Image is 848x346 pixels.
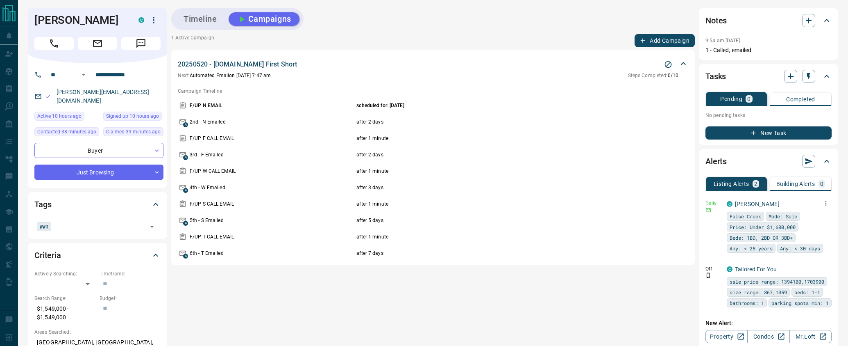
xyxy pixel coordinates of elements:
button: Open [146,221,158,232]
span: Any: < 30 days [780,244,820,252]
span: Call [34,37,74,50]
svg: Email Valid [45,94,51,99]
div: Notes [705,11,832,30]
span: A [183,254,188,259]
svg: Push Notification Only [705,273,711,278]
a: Tailored For You [735,266,777,273]
button: Open [79,70,88,80]
p: 2nd - N Emailed [190,118,354,126]
p: 3rd - F Emailed [190,151,354,158]
p: Timeframe: [100,270,161,277]
div: Sat Aug 16 2025 [103,127,163,139]
p: 6th - T Emailed [190,250,354,257]
span: beds: 1-1 [794,288,820,296]
span: A [183,155,188,160]
div: condos.ca [727,201,732,207]
p: after 1 minute [356,233,631,241]
div: Tags [34,195,161,214]
div: 20250520 - [DOMAIN_NAME] First ShortStop CampaignNext:Automated Emailon [DATE] 7:47 amSteps Compl... [178,58,688,81]
a: Mr.Loft [789,330,832,343]
p: No pending tasks [705,109,832,121]
p: after 1 minute [356,167,631,175]
div: condos.ca [727,266,732,272]
p: Campaign Timeline [178,87,688,95]
h2: Alerts [705,155,727,168]
span: Message [121,37,161,50]
p: after 2 days [356,151,631,158]
p: $1,549,000 - $1,549,000 [34,302,95,324]
div: Sat Aug 16 2025 [103,112,163,123]
span: WWR [40,222,48,231]
h2: Tags [34,198,51,211]
div: Sat Aug 16 2025 [34,112,99,123]
span: Mode: Sale [769,212,797,220]
p: F/UP S CALL EMAIL [190,200,354,208]
span: False Creek [730,212,761,220]
span: Steps Completed: [628,73,668,78]
p: 5th - S Emailed [190,217,354,224]
p: after 1 minute [356,200,631,208]
p: Search Range: [34,295,95,302]
span: Any: < 25 years [730,244,773,252]
p: Automated Email on [DATE] 7:47 am [178,72,271,79]
p: after 5 days [356,217,631,224]
p: F/UP W CALL EMAIL [190,167,354,175]
a: Property [705,330,748,343]
span: Email [78,37,117,50]
p: 0 [820,181,823,187]
span: parking spots min: 1 [771,299,829,307]
span: Signed up 10 hours ago [106,112,159,120]
p: after 3 days [356,184,631,191]
h2: Criteria [34,249,61,262]
div: Sat Aug 16 2025 [34,127,99,139]
p: Pending [720,96,742,102]
svg: Email [705,207,711,213]
p: F/UP N EMAIL [190,102,354,109]
span: Price: Under $1,600,000 [730,223,796,231]
p: 1 Active Campaign [171,34,214,47]
button: Campaigns [229,12,299,26]
p: Off [705,265,722,273]
p: 4th - W Emailed [190,184,354,191]
div: Criteria [34,245,161,265]
p: Actively Searching: [34,270,95,277]
p: Building Alerts [776,181,815,187]
p: 20250520 - [DOMAIN_NAME] First Short [178,60,297,69]
p: after 1 minute [356,135,631,142]
span: bathrooms: 1 [730,299,764,307]
a: [PERSON_NAME] [735,201,780,207]
p: F/UP T CALL EMAIL [190,233,354,241]
div: Just Browsing [34,165,163,180]
p: 2 [754,181,757,187]
div: Alerts [705,151,832,171]
p: Budget: [100,295,161,302]
p: Listing Alerts [714,181,749,187]
button: Add Campaign [635,34,695,47]
span: sale price range: 1394100,1703900 [730,277,824,286]
p: Areas Searched: [34,328,161,336]
p: 9:54 am [DATE] [705,38,740,44]
span: A [183,122,188,127]
div: Tasks [705,66,832,86]
p: 0 [747,96,751,102]
button: Stop Campaign [662,58,674,71]
p: Completed [786,96,815,102]
div: Buyer [34,143,163,158]
button: Timeline [175,12,225,26]
button: New Task [705,126,832,140]
span: A [183,221,188,226]
span: Beds: 1BD, 2BD OR 3BD+ [730,234,793,242]
h2: Tasks [705,70,726,83]
span: Claimed 39 minutes ago [106,128,161,136]
span: A [183,188,188,193]
a: [PERSON_NAME][EMAIL_ADDRESS][DOMAIN_NAME] [57,89,149,104]
h1: [PERSON_NAME] [34,14,126,27]
h2: Notes [705,14,727,27]
p: 1 - Called, emailed [705,46,832,55]
p: F/UP F CALL EMAIL [190,135,354,142]
span: Next: [178,73,190,78]
span: Contacted 38 minutes ago [37,128,96,136]
div: condos.ca [138,17,144,23]
p: after 7 days [356,250,631,257]
span: Active 10 hours ago [37,112,82,120]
